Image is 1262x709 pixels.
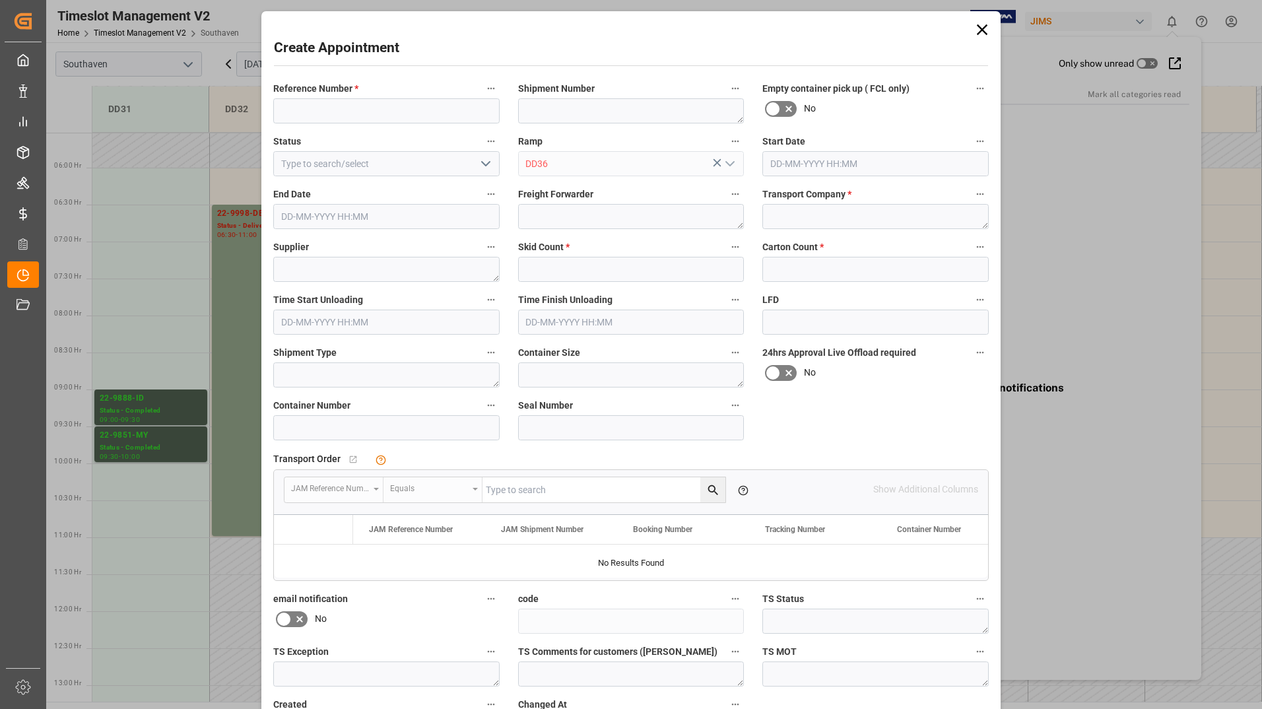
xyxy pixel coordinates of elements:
span: Empty container pick up ( FCL only) [762,82,910,96]
h2: Create Appointment [274,38,399,59]
button: Time Start Unloading [482,291,500,308]
button: Container Size [727,344,744,361]
span: Carton Count [762,240,824,254]
button: Empty container pick up ( FCL only) [972,80,989,97]
span: TS Status [762,592,804,606]
button: LFD [972,291,989,308]
button: Status [482,133,500,150]
span: End Date [273,187,311,201]
span: Container Number [273,399,350,413]
span: Time Start Unloading [273,293,363,307]
button: Shipment Number [727,80,744,97]
button: search button [700,477,725,502]
span: 24hrs Approval Live Offload required [762,346,916,360]
button: Container Number [482,397,500,414]
button: Reference Number * [482,80,500,97]
span: No [315,612,327,626]
button: Freight Forwarder [727,186,744,203]
button: TS Comments for customers ([PERSON_NAME]) [727,643,744,660]
button: open menu [719,154,739,174]
button: Skid Count * [727,238,744,255]
span: Booking Number [633,525,692,534]
button: TS Exception [482,643,500,660]
button: Ramp [727,133,744,150]
div: Equals [390,479,468,494]
span: Container Size [518,346,580,360]
span: Shipment Type [273,346,337,360]
span: Freight Forwarder [518,187,593,201]
button: Carton Count * [972,238,989,255]
span: code [518,592,539,606]
span: Tracking Number [765,525,825,534]
span: Seal Number [518,399,573,413]
button: email notification [482,590,500,607]
button: Transport Company * [972,186,989,203]
span: JAM Shipment Number [501,525,583,534]
span: Ramp [518,135,543,149]
span: No [804,366,816,380]
div: JAM Reference Number [291,479,369,494]
span: Start Date [762,135,805,149]
span: Transport Order [273,452,341,466]
span: JAM Reference Number [369,525,453,534]
input: DD-MM-YYYY HH:MM [518,310,745,335]
span: No [804,102,816,116]
span: email notification [273,592,348,606]
button: TS Status [972,590,989,607]
span: Transport Company [762,187,851,201]
span: Status [273,135,301,149]
button: open menu [284,477,383,502]
span: Reference Number [273,82,358,96]
span: Shipment Number [518,82,595,96]
input: Type to search/select [518,151,745,176]
button: Supplier [482,238,500,255]
span: TS Comments for customers ([PERSON_NAME]) [518,645,717,659]
input: Type to search [482,477,725,502]
span: Skid Count [518,240,570,254]
button: Time Finish Unloading [727,291,744,308]
button: code [727,590,744,607]
button: TS MOT [972,643,989,660]
input: DD-MM-YYYY HH:MM [762,151,989,176]
button: open menu [475,154,494,174]
input: DD-MM-YYYY HH:MM [273,204,500,229]
button: Seal Number [727,397,744,414]
button: Start Date [972,133,989,150]
span: Supplier [273,240,309,254]
span: Container Number [897,525,961,534]
span: TS MOT [762,645,797,659]
button: 24hrs Approval Live Offload required [972,344,989,361]
span: TS Exception [273,645,329,659]
span: LFD [762,293,779,307]
input: Type to search/select [273,151,500,176]
button: End Date [482,186,500,203]
button: Shipment Type [482,344,500,361]
span: Time Finish Unloading [518,293,613,307]
input: DD-MM-YYYY HH:MM [273,310,500,335]
button: open menu [383,477,482,502]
